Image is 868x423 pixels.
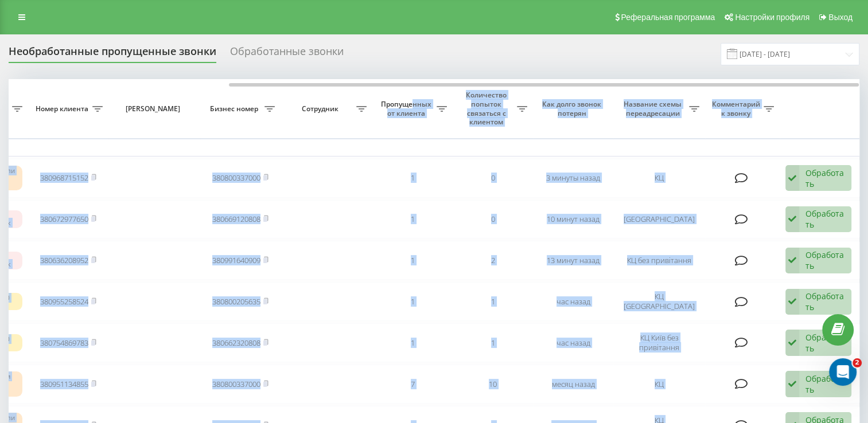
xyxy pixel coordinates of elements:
[453,365,533,404] td: 10
[458,91,517,126] span: Количество попыток связаться с клиентом
[613,241,705,280] td: КЦ без привітання
[805,291,845,312] div: Обработать
[613,200,705,239] td: [GEOGRAPHIC_DATA]
[805,167,845,189] div: Обработать
[533,241,613,280] td: 13 минут назад
[40,255,88,265] a: 380636208952
[453,241,533,280] td: 2
[613,282,705,321] td: КЦ [GEOGRAPHIC_DATA]
[533,323,613,362] td: час назад
[230,45,344,63] div: Обработанные звонки
[40,296,88,307] a: 380955258524
[40,338,88,348] a: 380754869783
[453,200,533,239] td: 0
[372,365,453,404] td: 7
[828,13,853,22] span: Выход
[621,13,715,22] span: Реферальная программа
[805,249,845,271] div: Обработать
[372,323,453,362] td: 1
[542,100,604,117] span: Как долго звонок потерян
[805,332,845,354] div: Обработать
[212,255,260,265] a: 380991640909
[212,214,260,224] a: 380669120808
[533,159,613,198] td: 3 минуты назад
[453,282,533,321] td: 1
[34,104,92,113] span: Номер клиента
[40,214,88,224] a: 380672977650
[372,241,453,280] td: 1
[286,104,356,113] span: Сотрудник
[206,104,264,113] span: Бизнес номер
[735,13,809,22] span: Настройки профиля
[453,159,533,198] td: 0
[805,373,845,395] div: Обработать
[212,173,260,183] a: 380800337000
[613,159,705,198] td: КЦ
[40,173,88,183] a: 380968715152
[533,282,613,321] td: час назад
[212,338,260,348] a: 380662320808
[212,296,260,307] a: 380800205635
[853,358,862,367] span: 2
[372,282,453,321] td: 1
[118,104,190,113] span: [PERSON_NAME]
[619,100,689,117] span: Название схемы переадресации
[378,100,437,117] span: Пропущенных от клиента
[212,379,260,389] a: 380800337000
[453,323,533,362] td: 1
[533,365,613,404] td: месяц назад
[613,323,705,362] td: КЦ Київ без привітання
[372,200,453,239] td: 1
[372,159,453,198] td: 1
[533,200,613,239] td: 10 минут назад
[711,100,764,117] span: Комментарий к звонку
[9,45,216,63] div: Необработанные пропущенные звонки
[829,358,857,386] iframe: Intercom live chat
[40,379,88,389] a: 380951134855
[805,208,845,230] div: Обработать
[613,365,705,404] td: КЦ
